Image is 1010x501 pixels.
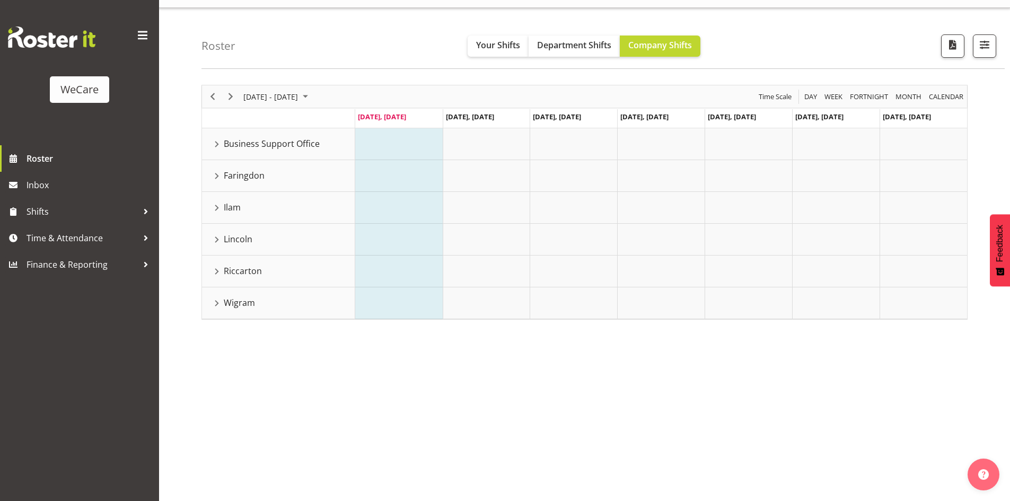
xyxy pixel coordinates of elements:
[242,90,299,103] span: [DATE] - [DATE]
[204,85,222,108] div: Previous
[823,90,844,103] span: Week
[883,112,931,121] span: [DATE], [DATE]
[620,112,669,121] span: [DATE], [DATE]
[202,224,355,256] td: Lincoln resource
[206,90,220,103] button: Previous
[201,40,235,52] h4: Roster
[537,39,611,51] span: Department Shifts
[928,90,964,103] span: calendar
[27,204,138,219] span: Shifts
[224,265,262,277] span: Riccarton
[202,192,355,224] td: Ilam resource
[27,151,154,166] span: Roster
[201,85,968,320] div: Timeline Week of September 1, 2025
[803,90,819,103] button: Timeline Day
[628,39,692,51] span: Company Shifts
[202,128,355,160] td: Business Support Office resource
[224,137,320,150] span: Business Support Office
[973,34,996,58] button: Filter Shifts
[803,90,818,103] span: Day
[358,112,406,121] span: [DATE], [DATE]
[355,128,967,319] table: Timeline Week of September 1, 2025
[758,90,793,103] span: Time Scale
[995,225,1005,262] span: Feedback
[823,90,845,103] button: Timeline Week
[978,469,989,480] img: help-xxl-2.png
[757,90,794,103] button: Time Scale
[222,85,240,108] div: Next
[927,90,965,103] button: Month
[941,34,964,58] button: Download a PDF of the roster according to the set date range.
[202,287,355,319] td: Wigram resource
[202,256,355,287] td: Riccarton resource
[202,160,355,192] td: Faringdon resource
[8,27,95,48] img: Rosterit website logo
[242,90,313,103] button: September 01 - 07, 2025
[620,36,700,57] button: Company Shifts
[849,90,889,103] span: Fortnight
[848,90,890,103] button: Fortnight
[795,112,844,121] span: [DATE], [DATE]
[894,90,923,103] span: Month
[27,177,154,193] span: Inbox
[224,201,241,214] span: Ilam
[533,112,581,121] span: [DATE], [DATE]
[224,169,265,182] span: Faringdon
[894,90,924,103] button: Timeline Month
[224,233,252,245] span: Lincoln
[990,214,1010,286] button: Feedback - Show survey
[60,82,99,98] div: WeCare
[446,112,494,121] span: [DATE], [DATE]
[476,39,520,51] span: Your Shifts
[27,230,138,246] span: Time & Attendance
[529,36,620,57] button: Department Shifts
[224,296,255,309] span: Wigram
[708,112,756,121] span: [DATE], [DATE]
[27,257,138,273] span: Finance & Reporting
[224,90,238,103] button: Next
[468,36,529,57] button: Your Shifts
